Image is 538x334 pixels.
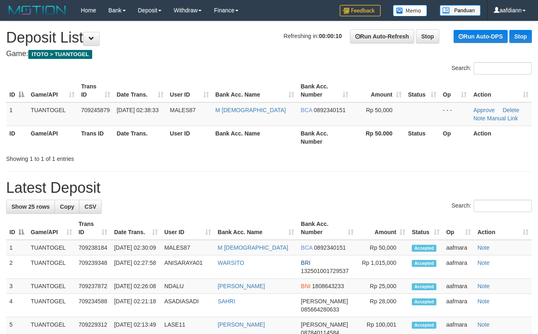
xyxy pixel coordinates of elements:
[412,322,436,329] span: Accepted
[440,126,470,149] th: Op
[81,107,110,113] span: 709245879
[27,240,75,255] td: TUANTOGEL
[6,240,27,255] td: 1
[6,180,532,196] h1: Latest Deposit
[161,217,214,240] th: User ID: activate to sort column ascending
[503,107,519,113] a: Delete
[6,200,55,214] a: Show 25 rows
[443,255,474,279] td: aafmara
[111,240,161,255] td: [DATE] 02:30:09
[218,321,265,328] a: [PERSON_NAME]
[412,260,436,267] span: Accepted
[477,298,490,305] a: Note
[477,260,490,266] a: Note
[487,115,518,122] a: Manual Link
[111,255,161,279] td: [DATE] 02:27:58
[79,200,102,214] a: CSV
[477,244,490,251] a: Note
[212,126,297,149] th: Bank Acc. Name
[357,217,409,240] th: Amount: activate to sort column ascending
[412,298,436,305] span: Accepted
[474,200,532,212] input: Search:
[409,217,443,240] th: Status: activate to sort column ascending
[443,294,474,317] td: aafmara
[470,126,532,149] th: Action
[440,79,470,102] th: Op: activate to sort column ascending
[218,260,244,266] a: WARSITO
[412,283,436,290] span: Accepted
[474,62,532,74] input: Search:
[301,298,348,305] span: [PERSON_NAME]
[6,279,27,294] td: 3
[111,217,161,240] th: Date Trans.: activate to sort column ascending
[405,126,440,149] th: Status
[340,5,381,16] img: Feedback.jpg
[161,240,214,255] td: MALES87
[452,200,532,212] label: Search:
[28,50,92,59] span: ITOTO > TUANTOGEL
[11,203,50,210] span: Show 25 rows
[75,240,111,255] td: 709238184
[301,321,348,328] span: [PERSON_NAME]
[440,102,470,126] td: - - -
[440,5,481,16] img: panduan.png
[405,79,440,102] th: Status: activate to sort column ascending
[301,306,339,313] span: Copy 085664280633 to clipboard
[27,126,78,149] th: Game/API
[357,255,409,279] td: Rp 1,015,000
[75,279,111,294] td: 709237872
[212,79,297,102] th: Bank Acc. Name: activate to sort column ascending
[75,294,111,317] td: 709234588
[350,29,414,43] a: Run Auto-Refresh
[6,126,27,149] th: ID
[6,294,27,317] td: 4
[301,107,312,113] span: BCA
[473,107,495,113] a: Approve
[161,279,214,294] td: NDALU
[452,62,532,74] label: Search:
[117,107,159,113] span: [DATE] 02:38:33
[297,126,352,149] th: Bank Acc. Number
[170,107,196,113] span: MALES87
[352,126,405,149] th: Rp 50.000
[357,240,409,255] td: Rp 50,000
[443,240,474,255] td: aafmara
[6,79,27,102] th: ID: activate to sort column descending
[6,151,218,163] div: Showing 1 to 1 of 1 entries
[352,79,405,102] th: Amount: activate to sort column ascending
[6,4,68,16] img: MOTION_logo.png
[54,200,79,214] a: Copy
[297,79,352,102] th: Bank Acc. Number: activate to sort column ascending
[443,217,474,240] th: Op: activate to sort column ascending
[75,217,111,240] th: Trans ID: activate to sort column ascending
[6,50,532,58] h4: Game:
[366,107,393,113] span: Rp 50,000
[416,29,439,43] a: Stop
[84,203,96,210] span: CSV
[301,244,312,251] span: BCA
[319,33,342,39] strong: 00:00:10
[6,217,27,240] th: ID: activate to sort column descending
[312,283,344,289] span: Copy 1808643233 to clipboard
[509,30,532,43] a: Stop
[297,217,356,240] th: Bank Acc. Number: activate to sort column ascending
[111,294,161,317] td: [DATE] 02:21:18
[443,279,474,294] td: aafmara
[357,279,409,294] td: Rp 25,000
[75,255,111,279] td: 709239348
[470,79,532,102] th: Action: activate to sort column ascending
[114,79,167,102] th: Date Trans.: activate to sort column ascending
[314,244,346,251] span: Copy 0892340151 to clipboard
[216,107,286,113] a: M [DEMOGRAPHIC_DATA]
[27,102,78,126] td: TUANTOGEL
[218,298,235,305] a: SAHRI
[412,245,436,252] span: Accepted
[454,30,508,43] a: Run Auto-DPS
[6,255,27,279] td: 2
[27,279,75,294] td: TUANTOGEL
[477,321,490,328] a: Note
[218,283,265,289] a: [PERSON_NAME]
[357,294,409,317] td: Rp 28,000
[214,217,297,240] th: Bank Acc. Name: activate to sort column ascending
[161,294,214,317] td: ASADIASADI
